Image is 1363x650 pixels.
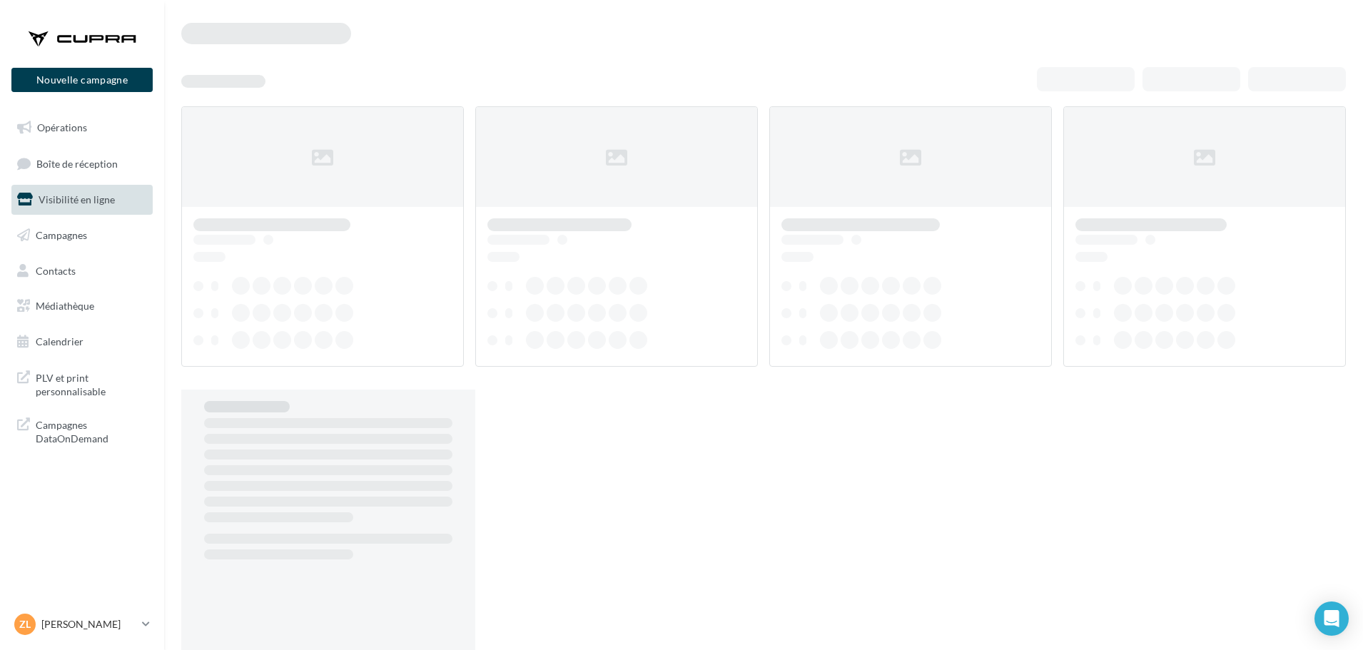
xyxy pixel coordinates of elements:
[11,611,153,638] a: Zl [PERSON_NAME]
[9,256,156,286] a: Contacts
[9,220,156,250] a: Campagnes
[9,362,156,405] a: PLV et print personnalisable
[9,148,156,179] a: Boîte de réception
[9,410,156,452] a: Campagnes DataOnDemand
[36,264,76,276] span: Contacts
[36,229,87,241] span: Campagnes
[36,157,118,169] span: Boîte de réception
[37,121,87,133] span: Opérations
[41,617,136,631] p: [PERSON_NAME]
[9,327,156,357] a: Calendrier
[39,193,115,205] span: Visibilité en ligne
[36,368,147,399] span: PLV et print personnalisable
[9,185,156,215] a: Visibilité en ligne
[19,617,31,631] span: Zl
[1314,601,1349,636] div: Open Intercom Messenger
[36,300,94,312] span: Médiathèque
[36,335,83,347] span: Calendrier
[36,415,147,446] span: Campagnes DataOnDemand
[9,113,156,143] a: Opérations
[11,68,153,92] button: Nouvelle campagne
[9,291,156,321] a: Médiathèque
